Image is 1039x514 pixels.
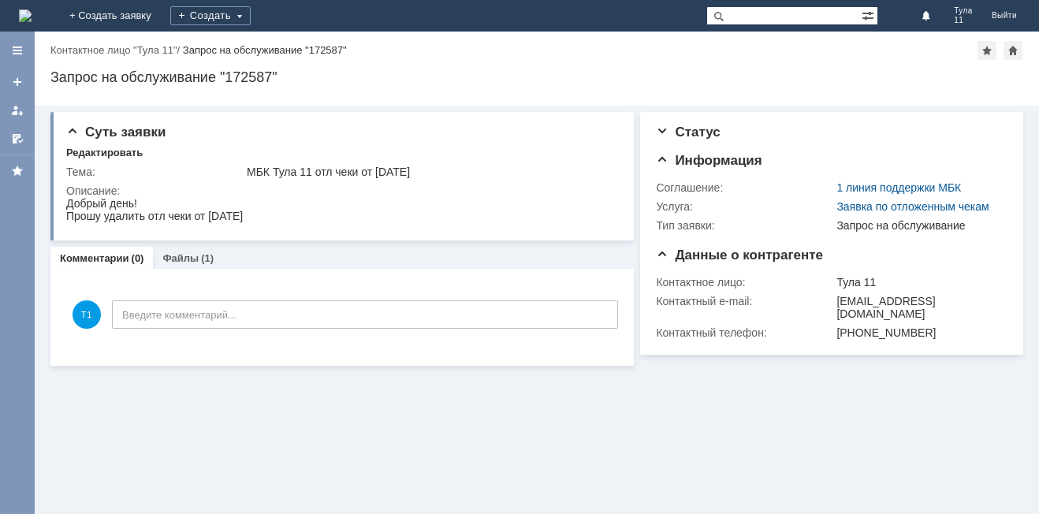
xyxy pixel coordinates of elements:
div: Тула 11 [836,276,1000,289]
div: Добавить в избранное [978,41,996,60]
img: logo [19,9,32,22]
span: Статус [656,125,720,140]
div: Контактное лицо: [656,276,833,289]
div: Соглашение: [656,181,833,194]
a: Заявка по отложенным чекам [836,200,989,213]
div: [EMAIL_ADDRESS][DOMAIN_NAME] [836,295,1000,320]
div: (1) [201,252,214,264]
div: / [50,44,183,56]
div: Запрос на обслуживание "172587" [183,44,347,56]
div: (0) [132,252,144,264]
div: МБК Тула 11 отл чеки от [DATE] [247,166,613,178]
span: Расширенный поиск [862,7,877,22]
div: Тема: [66,166,244,178]
div: Контактный e-mail: [656,295,833,307]
span: Данные о контрагенте [656,248,823,263]
div: Услуга: [656,200,833,213]
a: Контактное лицо "Тула 11" [50,44,177,56]
div: Запрос на обслуживание "172587" [50,69,1023,85]
span: Информация [656,153,762,168]
a: Мои заявки [5,98,30,123]
div: Контактный телефон: [656,326,833,339]
a: Комментарии [60,252,129,264]
div: Описание: [66,184,616,197]
a: Файлы [162,252,199,264]
div: Сделать домашней страницей [1004,41,1022,60]
span: 11 [954,16,973,25]
a: Перейти на домашнюю страницу [19,9,32,22]
span: Тула [954,6,973,16]
div: Запрос на обслуживание [836,219,1000,232]
a: 1 линия поддержки МБК [836,181,961,194]
div: Редактировать [66,147,143,159]
a: Мои согласования [5,126,30,151]
div: [PHONE_NUMBER] [836,326,1000,339]
div: Создать [170,6,251,25]
span: Суть заявки [66,125,166,140]
div: Тип заявки: [656,219,833,232]
span: Т1 [73,300,101,329]
a: Создать заявку [5,69,30,95]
